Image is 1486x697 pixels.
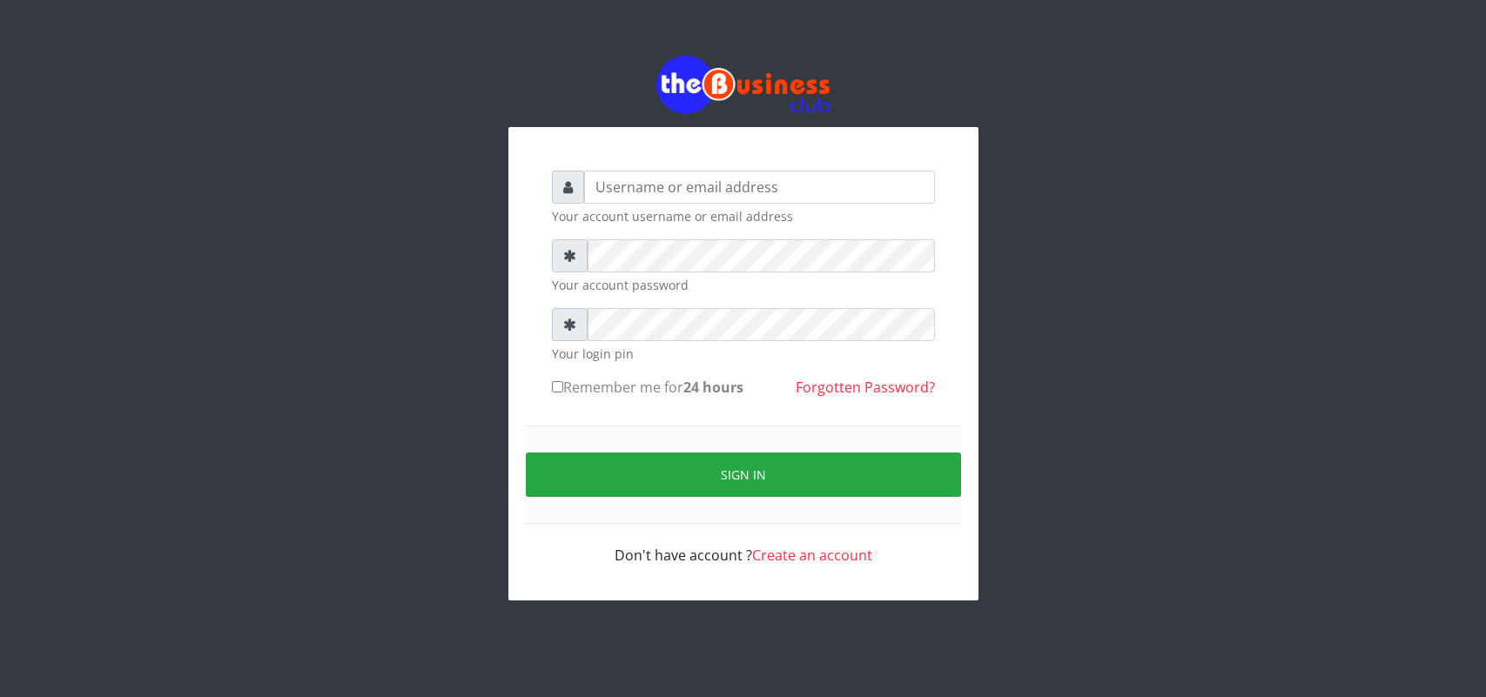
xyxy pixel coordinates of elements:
[552,377,743,398] label: Remember me for
[552,381,563,392] input: Remember me for24 hours
[526,452,961,497] button: Sign in
[752,546,872,565] a: Create an account
[552,524,935,566] div: Don't have account ?
[796,378,935,397] a: Forgotten Password?
[552,207,935,225] small: Your account username or email address
[584,171,935,204] input: Username or email address
[552,345,935,363] small: Your login pin
[683,378,743,397] b: 24 hours
[552,276,935,294] small: Your account password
